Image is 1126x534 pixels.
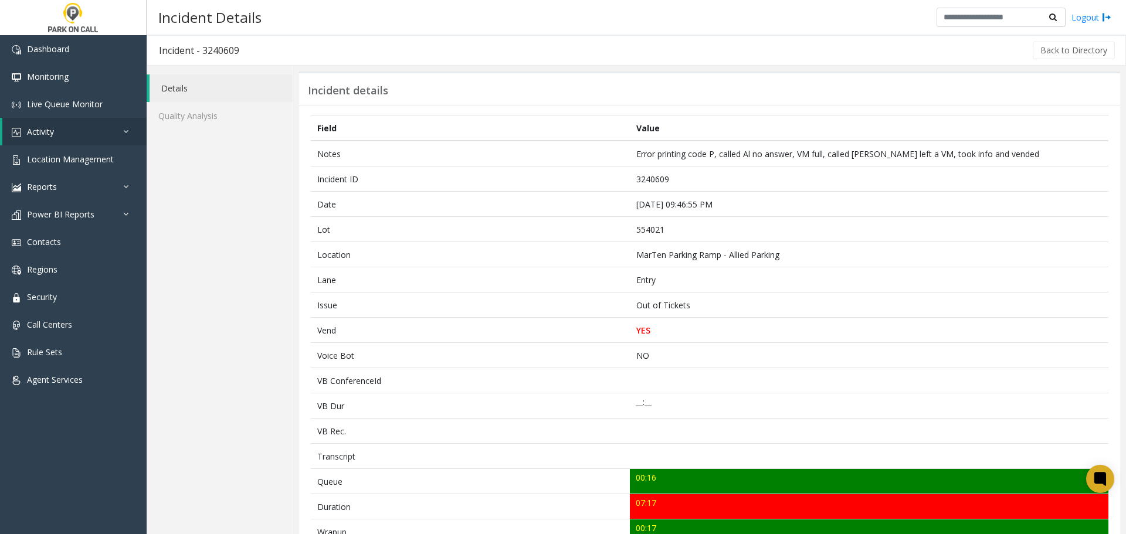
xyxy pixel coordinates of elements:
h3: Incident Details [152,3,267,32]
img: 'icon' [12,73,21,82]
span: Live Queue Monitor [27,98,103,110]
td: Date [311,192,630,217]
a: Details [150,74,293,102]
span: Contacts [27,236,61,247]
img: 'icon' [12,376,21,385]
img: 'icon' [12,183,21,192]
img: 'icon' [12,321,21,330]
span: Security [27,291,57,302]
td: Issue [311,292,630,318]
img: 'icon' [12,128,21,137]
a: Logout [1071,11,1111,23]
td: Lane [311,267,630,292]
img: 'icon' [12,155,21,165]
button: Back to Directory [1033,42,1115,59]
img: 'icon' [12,266,21,275]
span: Reports [27,181,57,192]
span: Call Centers [27,319,72,330]
th: Value [630,115,1108,141]
a: Quality Analysis [147,102,293,130]
td: Error printing code P, called Al no answer, VM full, called [PERSON_NAME] left a VM, took info an... [630,141,1108,166]
td: 3240609 [630,166,1108,192]
img: 'icon' [12,348,21,358]
span: Power BI Reports [27,209,94,220]
span: Monitoring [27,71,69,82]
img: 'icon' [12,100,21,110]
h3: Incident details [308,84,388,97]
td: Out of Tickets [630,292,1108,318]
td: Voice Bot [311,343,630,368]
td: Queue [311,469,630,494]
td: VB Rec. [311,419,630,444]
h3: Incident - 3240609 [147,37,251,64]
span: Activity [27,126,54,137]
img: 'icon' [12,45,21,55]
td: Lot [311,217,630,242]
img: 'icon' [12,238,21,247]
td: [DATE] 09:46:55 PM [630,192,1108,217]
img: 'icon' [12,293,21,302]
img: 'icon' [12,210,21,220]
td: Notes [311,141,630,166]
td: Duration [311,494,630,519]
td: Transcript [311,444,630,469]
td: __:__ [630,393,1108,419]
span: Dashboard [27,43,69,55]
span: Rule Sets [27,346,62,358]
td: 00:16 [630,469,1108,494]
img: logout [1102,11,1111,23]
th: Field [311,115,630,141]
td: Vend [311,318,630,343]
td: 554021 [630,217,1108,242]
td: Incident ID [311,166,630,192]
a: Activity [2,118,147,145]
span: Regions [27,264,57,275]
p: YES [636,324,1103,336]
td: Location [311,242,630,267]
span: Location Management [27,154,114,165]
span: Agent Services [27,374,83,385]
td: MarTen Parking Ramp - Allied Parking [630,242,1108,267]
p: NO [636,349,1103,362]
td: Entry [630,267,1108,292]
td: VB ConferenceId [311,368,630,393]
td: 07:17 [630,494,1108,519]
td: VB Dur [311,393,630,419]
